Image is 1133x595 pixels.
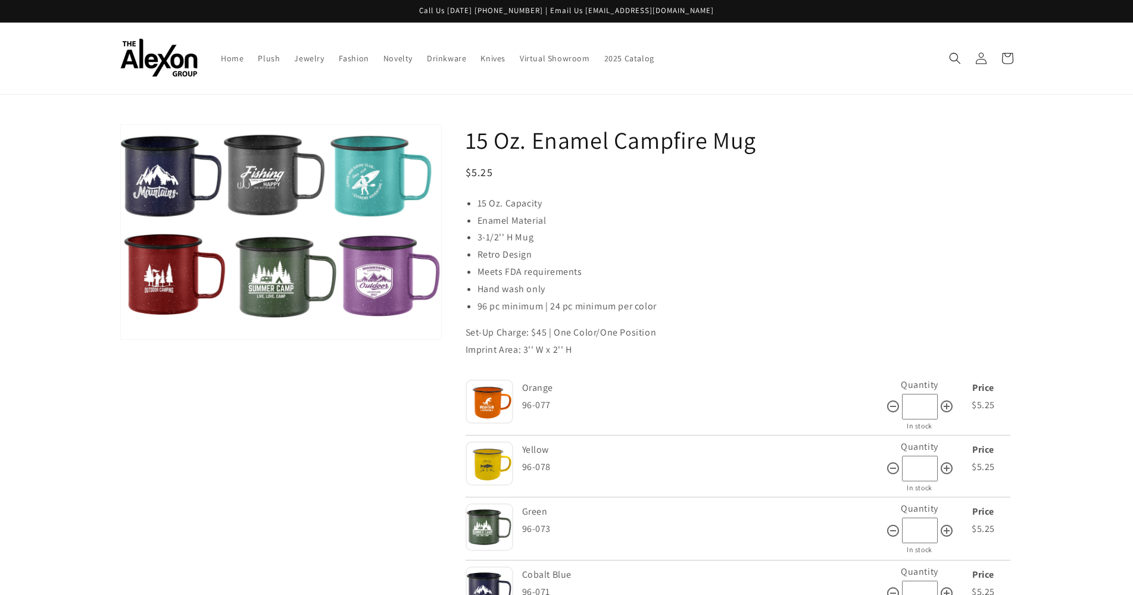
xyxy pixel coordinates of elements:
div: In stock [886,481,954,494]
label: Quantity [901,565,938,578]
span: Novelty [383,53,413,64]
div: Yellow [522,441,883,459]
span: Plush [258,53,280,64]
span: $5.25 [972,399,995,411]
li: 3-1/2'' H Mug [477,229,1013,246]
span: Jewelry [294,53,324,64]
label: Quantity [901,502,938,515]
a: Plush [251,46,287,71]
p: Imprint Area: 3'' W x 2'' H [466,342,1013,359]
a: Drinkware [420,46,473,71]
li: 96 pc minimum | 24 pc minimum per color [477,298,1013,315]
div: In stock [886,419,954,433]
a: Fashion [332,46,376,71]
h1: 15 Oz. Enamel Campfire Mug [466,124,1013,155]
span: $5.25 [466,165,494,179]
span: Home [221,53,244,64]
div: Price [957,380,1010,397]
label: Quantity [901,440,938,453]
span: Drinkware [427,53,466,64]
li: Retro Design [477,246,1013,264]
a: Jewelry [287,46,331,71]
div: Orange [522,380,883,397]
summary: Search [942,45,968,71]
a: 2025 Catalog [597,46,661,71]
img: Green [466,503,513,551]
span: Virtual Showroom [520,53,590,64]
img: Orange [466,380,513,424]
li: Meets FDA requirements [477,264,1013,281]
a: Knives [473,46,513,71]
img: Yellow [466,441,513,486]
a: Novelty [376,46,420,71]
a: Virtual Showroom [513,46,597,71]
li: Hand wash only [477,281,1013,298]
div: Price [957,566,1010,584]
div: 96-077 [522,397,886,414]
span: Fashion [339,53,369,64]
a: Home [214,46,251,71]
div: Price [957,441,1010,459]
li: Enamel Material [477,212,1013,230]
label: Quantity [901,378,938,391]
img: The Alexon Group [120,39,198,77]
span: $5.25 [972,461,995,473]
li: 15 Oz. Capacity [477,195,1013,212]
div: 96-073 [522,521,886,538]
span: Knives [480,53,505,64]
div: In stock [886,543,954,556]
div: 96-078 [522,459,886,476]
p: Set-Up Charge: $45 | One Color/One Position [466,324,1013,342]
div: Green [522,503,883,521]
span: $5.25 [972,522,995,535]
span: 2025 Catalog [604,53,654,64]
div: Price [957,503,1010,521]
div: Cobalt Blue [522,566,883,584]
